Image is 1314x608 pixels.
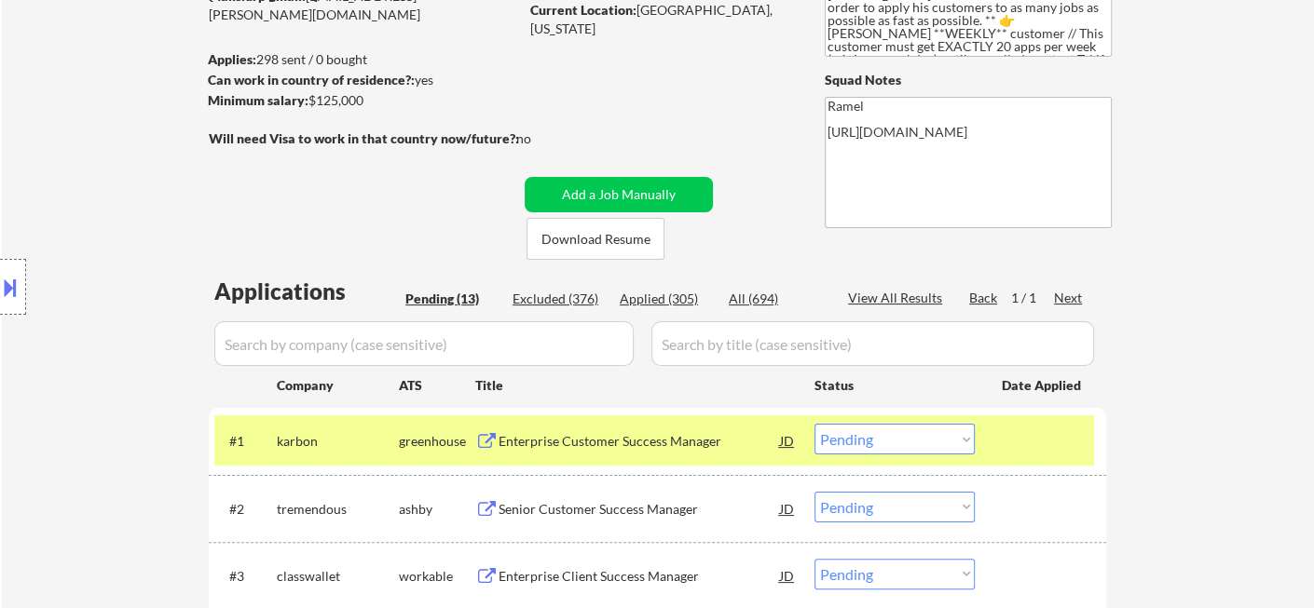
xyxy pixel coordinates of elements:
[848,289,948,307] div: View All Results
[516,129,569,148] div: no
[499,500,780,519] div: Senior Customer Success Manager
[825,71,1112,89] div: Squad Notes
[1011,289,1054,307] div: 1 / 1
[208,92,308,108] strong: Minimum salary:
[778,424,797,457] div: JD
[277,376,399,395] div: Company
[277,567,399,586] div: classwallet
[405,290,499,308] div: Pending (13)
[208,50,518,69] div: 298 sent / 0 bought
[1054,289,1084,307] div: Next
[399,376,475,395] div: ATS
[229,567,262,586] div: #3
[277,432,399,451] div: karbon
[399,567,475,586] div: workable
[229,500,262,519] div: #2
[814,368,975,401] div: Status
[209,130,519,146] strong: Will need Visa to work in that country now/future?:
[778,559,797,592] div: JD
[527,218,664,260] button: Download Resume
[475,376,797,395] div: Title
[499,432,780,451] div: Enterprise Customer Success Manager
[208,51,256,67] strong: Applies:
[499,567,780,586] div: Enterprise Client Success Manager
[399,500,475,519] div: ashby
[969,289,999,307] div: Back
[208,72,415,88] strong: Can work in country of residence?:
[620,290,713,308] div: Applied (305)
[530,2,636,18] strong: Current Location:
[729,290,822,308] div: All (694)
[399,432,475,451] div: greenhouse
[208,91,518,110] div: $125,000
[530,1,794,37] div: [GEOGRAPHIC_DATA], [US_STATE]
[525,177,713,212] button: Add a Job Manually
[651,321,1094,366] input: Search by title (case sensitive)
[778,492,797,525] div: JD
[214,321,634,366] input: Search by company (case sensitive)
[513,290,606,308] div: Excluded (376)
[208,71,513,89] div: yes
[277,500,399,519] div: tremendous
[1002,376,1084,395] div: Date Applied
